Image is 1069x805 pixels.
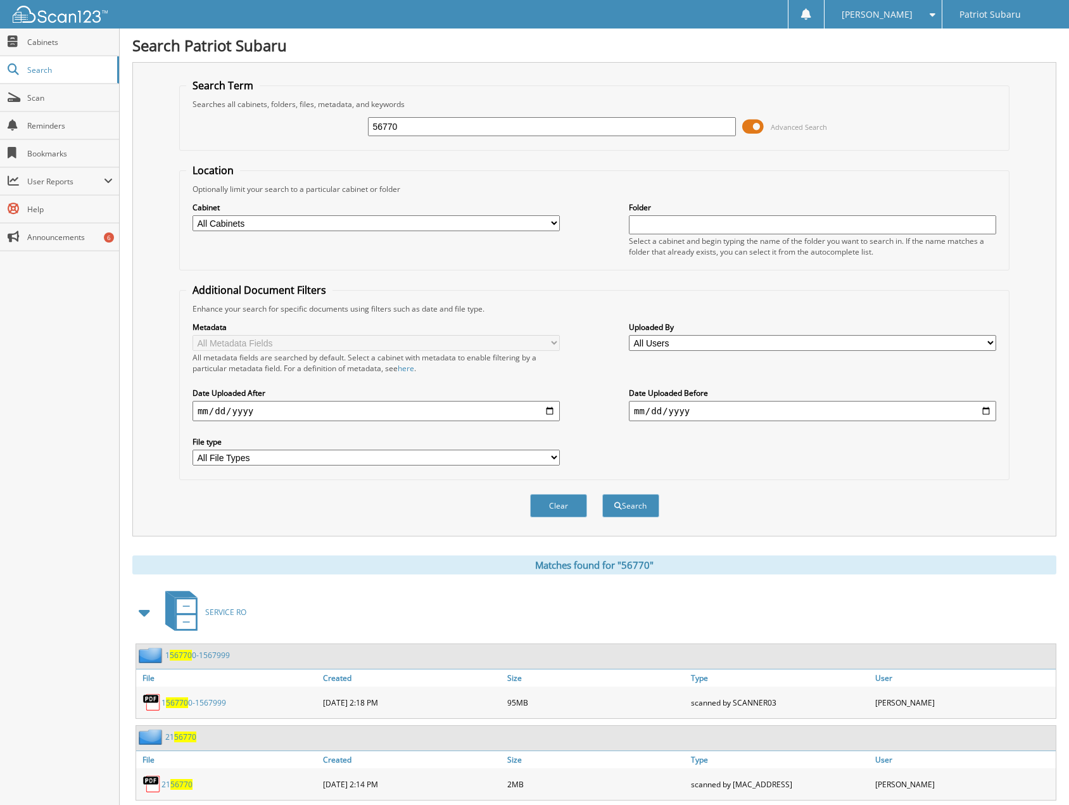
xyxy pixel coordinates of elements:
a: Type [688,669,871,687]
div: Matches found for "56770" [132,555,1056,574]
span: Announcements [27,232,113,243]
a: File [136,669,320,687]
a: Size [504,669,688,687]
span: Help [27,204,113,215]
img: PDF.png [142,693,161,712]
a: 1567700-1567999 [165,650,230,661]
label: Uploaded By [629,322,996,333]
div: 2MB [504,771,688,797]
span: 56770 [170,650,192,661]
span: 56770 [170,779,193,790]
div: All metadata fields are searched by default. Select a cabinet with metadata to enable filtering b... [193,352,560,374]
img: folder2.png [139,647,165,663]
span: 56770 [166,697,188,708]
span: Search [27,65,111,75]
label: Cabinet [193,202,560,213]
div: 95MB [504,690,688,715]
span: User Reports [27,176,104,187]
a: Size [504,751,688,768]
a: SERVICE RO [158,587,246,637]
a: Created [320,751,503,768]
div: Select a cabinet and begin typing the name of the folder you want to search in. If the name match... [629,236,996,257]
span: SERVICE RO [205,607,246,618]
label: File type [193,436,560,447]
a: 1567700-1567999 [161,697,226,708]
a: 2156770 [161,779,193,790]
a: User [872,751,1056,768]
div: scanned by [MAC_ADDRESS] [688,771,871,797]
a: User [872,669,1056,687]
div: scanned by SCANNER03 [688,690,871,715]
legend: Location [186,163,240,177]
label: Folder [629,202,996,213]
legend: Additional Document Filters [186,283,332,297]
div: Optionally limit your search to a particular cabinet or folder [186,184,1003,194]
a: File [136,751,320,768]
img: scan123-logo-white.svg [13,6,108,23]
img: PDF.png [142,775,161,794]
h1: Search Patriot Subaru [132,35,1056,56]
a: 2156770 [165,732,196,742]
div: [DATE] 2:14 PM [320,771,503,797]
div: [PERSON_NAME] [872,771,1056,797]
span: [PERSON_NAME] [842,11,913,18]
div: Searches all cabinets, folders, files, metadata, and keywords [186,99,1003,110]
img: folder2.png [139,729,165,745]
legend: Search Term [186,79,260,92]
button: Search [602,494,659,517]
span: Patriot Subaru [959,11,1021,18]
a: here [398,363,414,374]
span: Advanced Search [771,122,827,132]
input: end [629,401,996,421]
label: Metadata [193,322,560,333]
span: 56770 [174,732,196,742]
span: Cabinets [27,37,113,48]
a: Created [320,669,503,687]
div: 6 [104,232,114,243]
span: Scan [27,92,113,103]
button: Clear [530,494,587,517]
div: [PERSON_NAME] [872,690,1056,715]
input: start [193,401,560,421]
label: Date Uploaded Before [629,388,996,398]
div: [DATE] 2:18 PM [320,690,503,715]
span: Bookmarks [27,148,113,159]
a: Type [688,751,871,768]
span: Reminders [27,120,113,131]
div: Enhance your search for specific documents using filters such as date and file type. [186,303,1003,314]
label: Date Uploaded After [193,388,560,398]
